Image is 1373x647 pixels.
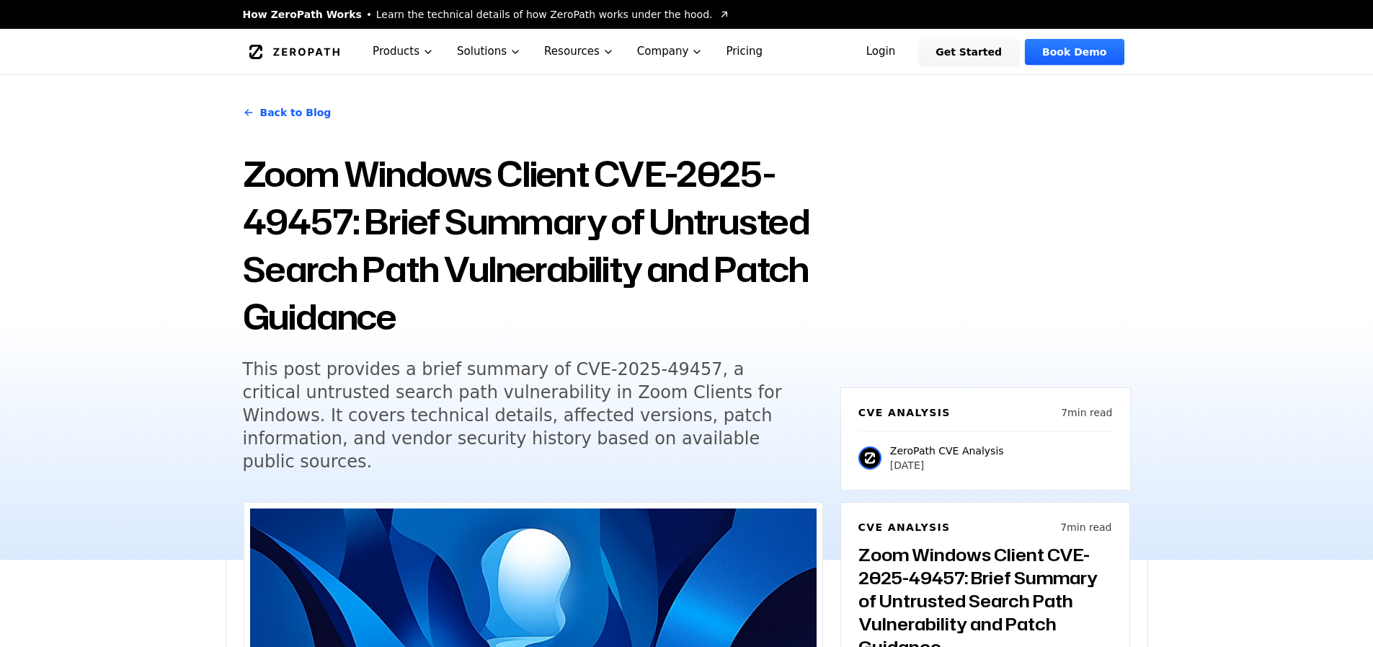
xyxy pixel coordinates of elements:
[445,29,533,74] button: Solutions
[626,29,715,74] button: Company
[1060,520,1111,534] p: 7 min read
[918,39,1019,65] a: Get Started
[243,92,332,133] a: Back to Blog
[226,29,1148,74] nav: Global
[1061,405,1112,420] p: 7 min read
[890,444,1004,458] p: ZeroPath CVE Analysis
[376,7,713,22] span: Learn the technical details of how ZeroPath works under the hood.
[243,358,796,473] h5: This post provides a brief summary of CVE-2025-49457, a critical untrusted search path vulnerabil...
[243,150,823,340] h1: Zoom Windows Client CVE-2025-49457: Brief Summary of Untrusted Search Path Vulnerability and Patc...
[858,446,881,470] img: ZeroPath CVE Analysis
[714,29,774,74] a: Pricing
[890,458,1004,472] p: [DATE]
[1025,39,1124,65] a: Book Demo
[858,405,951,420] h6: CVE Analysis
[849,39,913,65] a: Login
[533,29,626,74] button: Resources
[858,520,951,534] h6: CVE Analysis
[243,7,362,22] span: How ZeroPath Works
[243,7,730,22] a: How ZeroPath WorksLearn the technical details of how ZeroPath works under the hood.
[361,29,445,74] button: Products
